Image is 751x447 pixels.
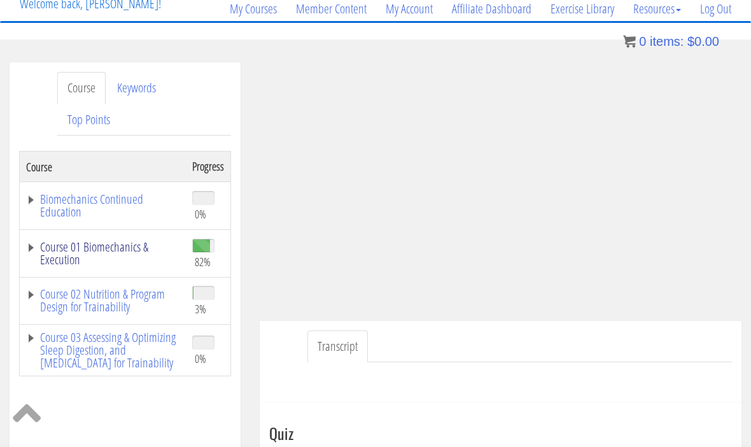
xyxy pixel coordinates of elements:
[26,241,179,266] a: Course 01 Biomechanics & Execution
[639,34,646,48] span: 0
[186,152,231,182] th: Progress
[687,34,719,48] bdi: 0.00
[195,302,206,316] span: 3%
[195,207,206,221] span: 0%
[26,288,179,313] a: Course 02 Nutrition & Program Design for Trainability
[650,34,684,48] span: items:
[269,425,732,441] h3: Quiz
[195,255,211,269] span: 82%
[57,72,106,104] a: Course
[687,34,694,48] span: $
[107,72,166,104] a: Keywords
[26,193,179,218] a: Biomechanics Continued Education
[623,34,719,48] a: 0 items: $0.00
[57,104,120,136] a: Top Points
[195,351,206,365] span: 0%
[20,152,186,182] th: Course
[623,35,636,48] img: icon11.png
[307,330,368,363] a: Transcript
[26,331,179,369] a: Course 03 Assessing & Optimizing Sleep Digestion, and [MEDICAL_DATA] for Trainability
